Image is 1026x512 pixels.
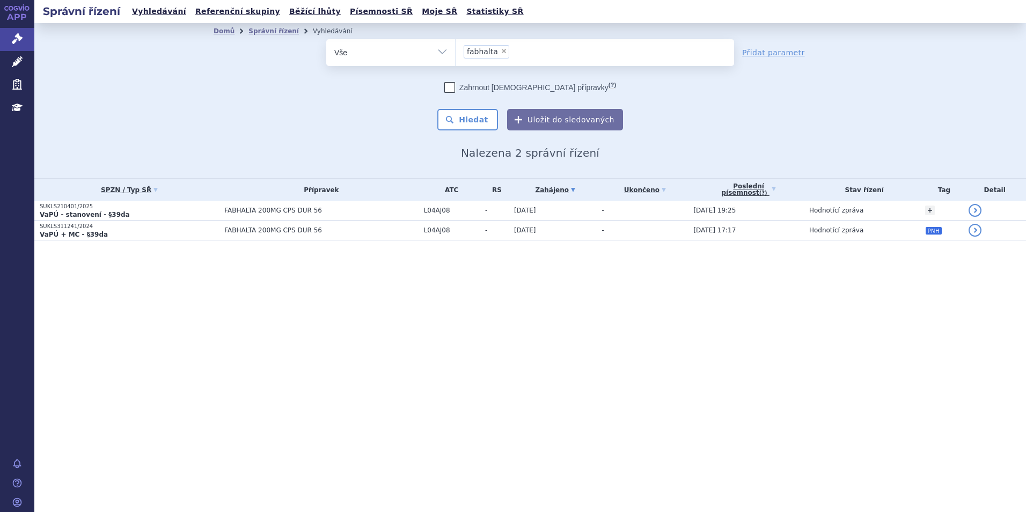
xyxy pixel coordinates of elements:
[693,179,804,201] a: Poslednípísemnost(?)
[501,48,507,54] span: ×
[742,47,805,58] a: Přidat parametr
[963,179,1026,201] th: Detail
[40,231,108,238] strong: VaPÚ + MC - §39da
[693,226,736,234] span: [DATE] 17:17
[214,27,234,35] a: Domů
[485,207,509,214] span: -
[40,182,219,198] a: SPZN / Typ SŘ
[224,207,418,214] span: FABHALTA 200MG CPS DUR 56
[224,226,418,234] span: FABHALTA 200MG CPS DUR 56
[40,211,130,218] strong: VaPÚ - stanovení - §39da
[40,223,219,230] p: SUKLS311241/2024
[514,182,597,198] a: Zahájeno
[514,207,536,214] span: [DATE]
[969,204,981,217] a: detail
[437,109,498,130] button: Hledat
[286,4,344,19] a: Běžící lhůty
[485,226,509,234] span: -
[925,206,935,215] a: +
[804,179,920,201] th: Stav řízení
[313,23,367,39] li: Vyhledávání
[920,179,964,201] th: Tag
[809,226,863,234] span: Hodnotící zpráva
[809,207,863,214] span: Hodnotící zpráva
[424,226,480,234] span: L04AJ08
[602,182,688,198] a: Ukončeno
[480,179,509,201] th: RS
[419,179,480,201] th: ATC
[248,27,299,35] a: Správní řízení
[419,4,460,19] a: Moje SŘ
[463,4,526,19] a: Statistiky SŘ
[602,207,604,214] span: -
[969,224,981,237] a: detail
[609,82,616,89] abbr: (?)
[34,4,129,19] h2: Správní řízení
[219,179,418,201] th: Přípravek
[759,190,767,196] abbr: (?)
[347,4,416,19] a: Písemnosti SŘ
[512,45,518,58] input: fabhalta
[444,82,616,93] label: Zahrnout [DEMOGRAPHIC_DATA] přípravky
[129,4,189,19] a: Vyhledávání
[424,207,480,214] span: L04AJ08
[40,203,219,210] p: SUKLS210401/2025
[514,226,536,234] span: [DATE]
[693,207,736,214] span: [DATE] 19:25
[467,48,498,55] span: fabhalta
[602,226,604,234] span: -
[192,4,283,19] a: Referenční skupiny
[507,109,623,130] button: Uložit do sledovaných
[461,147,599,159] span: Nalezena 2 správní řízení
